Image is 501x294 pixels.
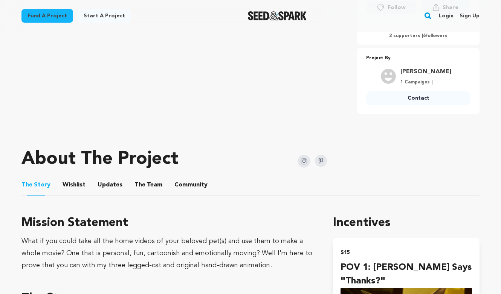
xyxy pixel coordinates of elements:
[341,247,472,258] h2: $15
[366,33,470,39] p: 2 supporters | followers
[400,79,451,85] p: 1 Campaigns |
[21,9,73,23] a: Fund a project
[248,11,307,20] a: Seed&Spark Homepage
[298,155,310,168] img: Seed&Spark Instagram Icon
[400,67,451,76] a: Goto Marlon Aguilar profile
[78,9,131,23] a: Start a project
[315,155,327,167] img: Seed&Spark Pinterest Icon
[248,11,307,20] img: Seed&Spark Logo Dark Mode
[63,180,86,189] span: Wishlist
[21,180,50,189] span: Story
[341,261,472,288] h4: POV 1: [PERSON_NAME] says "Thanks?"
[366,91,470,105] a: Contact
[333,214,480,232] h1: Incentives
[366,54,470,63] p: Project By
[174,180,208,189] span: Community
[21,235,315,271] div: What if you could take all the home videos of your beloved pet(s) and use them to make a whole mo...
[21,180,32,189] span: The
[460,10,480,22] a: Sign up
[98,180,122,189] span: Updates
[439,10,454,22] a: Login
[21,214,315,232] h3: Mission Statement
[134,180,162,189] span: Team
[21,150,178,168] h1: About The Project
[134,180,145,189] span: The
[423,34,426,38] span: 6
[381,69,396,84] img: user.png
